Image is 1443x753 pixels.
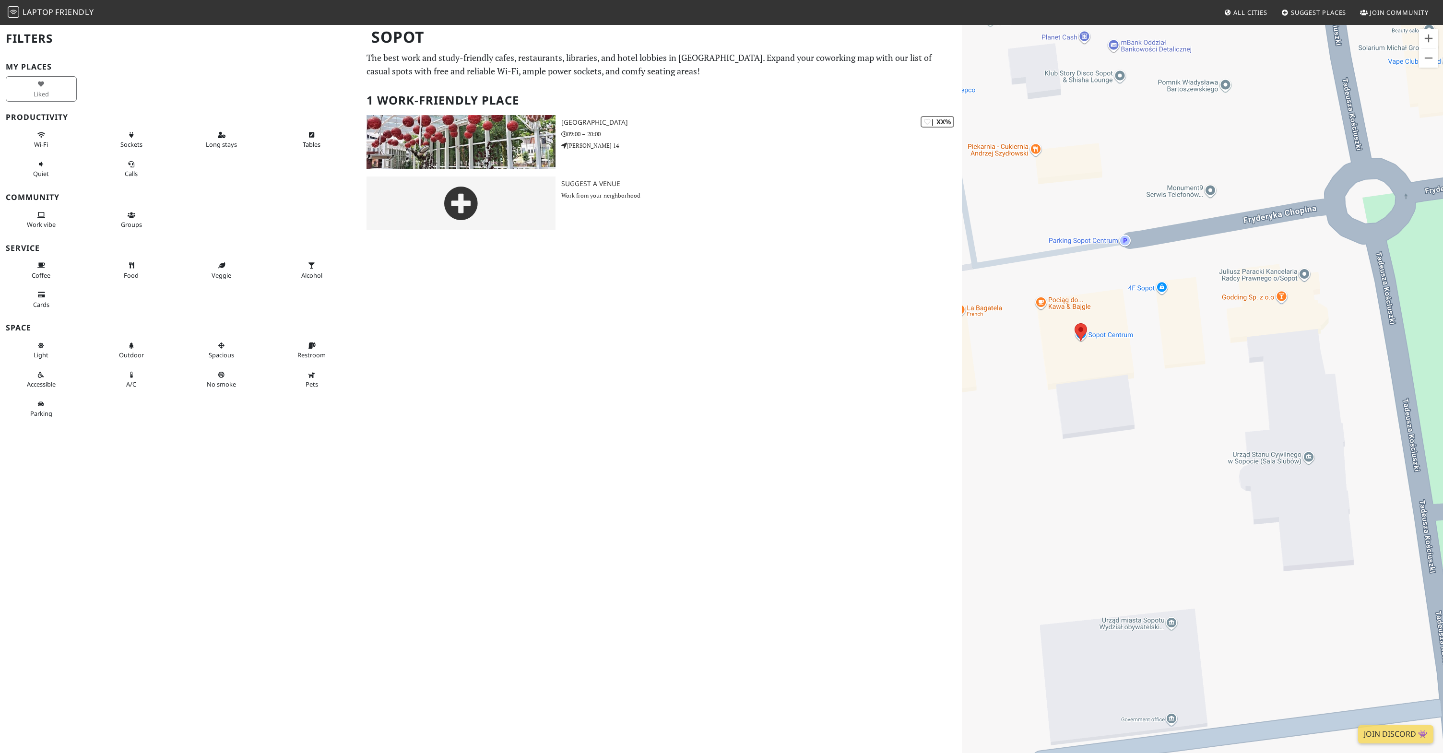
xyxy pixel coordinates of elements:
[96,127,167,153] button: Sockets
[301,271,322,280] span: Alcohol
[6,127,77,153] button: Wi-Fi
[364,24,960,50] h1: Sopot
[96,338,167,363] button: Outdoor
[186,127,257,153] button: Long stays
[6,258,77,283] button: Coffee
[32,271,50,280] span: Coffee
[186,338,257,363] button: Spacious
[367,115,556,169] img: Sopot Centrum
[6,338,77,363] button: Light
[207,380,236,388] span: Smoke free
[34,351,48,359] span: Natural light
[6,396,77,422] button: Parking
[1419,48,1438,68] button: Zoom out
[6,113,355,122] h3: Productivity
[276,258,347,283] button: Alcohol
[33,300,49,309] span: Credit cards
[6,287,77,312] button: Cards
[361,115,962,169] a: Sopot Centrum | XX% [GEOGRAPHIC_DATA] 09:00 – 20:00 [PERSON_NAME] 14
[1233,8,1267,17] span: All Cities
[1291,8,1347,17] span: Suggest Places
[124,271,139,280] span: Food
[1220,4,1271,21] a: All Cities
[96,207,167,233] button: Groups
[276,367,347,392] button: Pets
[561,191,962,200] p: Work from your neighborhood
[8,6,19,18] img: LaptopFriendly
[121,220,142,229] span: Group tables
[209,351,234,359] span: Spacious
[276,338,347,363] button: Restroom
[186,258,257,283] button: Veggie
[561,141,962,150] p: [PERSON_NAME] 14
[1419,29,1438,48] button: Zoom in
[276,127,347,153] button: Tables
[1277,4,1350,21] a: Suggest Places
[55,7,94,17] span: Friendly
[561,180,962,188] h3: Suggest a Venue
[1370,8,1429,17] span: Join Community
[303,140,320,149] span: Work-friendly tables
[186,367,257,392] button: No smoke
[6,193,355,202] h3: Community
[96,367,167,392] button: A/C
[30,409,52,418] span: Parking
[6,323,355,332] h3: Space
[33,169,49,178] span: Quiet
[367,51,956,79] p: The best work and study-friendly cafes, restaurants, libraries, and hotel lobbies in [GEOGRAPHIC_...
[1356,4,1432,21] a: Join Community
[6,24,355,53] h2: Filters
[367,176,556,230] img: gray-place-d2bdb4477600e061c01bd816cc0f2ef0cfcb1ca9e3ad78868dd16fb2af073a21.png
[126,380,136,388] span: Air conditioned
[367,86,956,115] h2: 1 Work-Friendly Place
[6,207,77,233] button: Work vibe
[119,351,144,359] span: Outdoor area
[96,156,167,182] button: Calls
[27,220,56,229] span: People working
[6,367,77,392] button: Accessible
[23,7,54,17] span: Laptop
[27,380,56,388] span: Accessible
[96,258,167,283] button: Food
[921,116,954,127] div: | XX%
[561,129,962,139] p: 09:00 – 20:00
[306,380,318,388] span: Pet friendly
[361,176,962,230] a: Suggest a Venue Work from your neighborhood
[125,169,138,178] span: Video/audio calls
[212,271,231,280] span: Veggie
[206,140,237,149] span: Long stays
[561,118,962,127] h3: [GEOGRAPHIC_DATA]
[120,140,142,149] span: Power sockets
[6,156,77,182] button: Quiet
[8,4,94,21] a: LaptopFriendly LaptopFriendly
[34,140,48,149] span: Stable Wi-Fi
[6,62,355,71] h3: My Places
[297,351,326,359] span: Restroom
[6,244,355,253] h3: Service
